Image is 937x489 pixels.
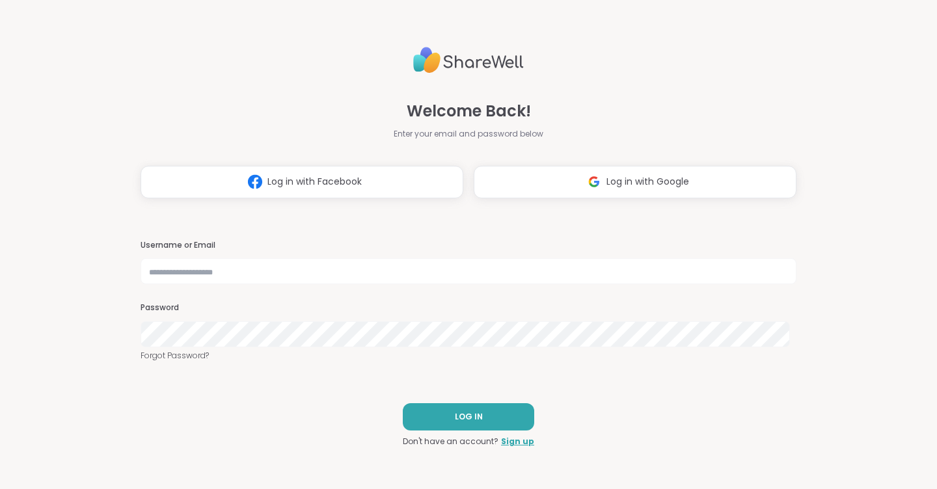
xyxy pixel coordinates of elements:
[141,302,796,313] h3: Password
[455,411,483,423] span: LOG IN
[141,166,463,198] button: Log in with Facebook
[403,403,534,430] button: LOG IN
[141,240,796,251] h3: Username or Email
[474,166,796,198] button: Log in with Google
[501,436,534,447] a: Sign up
[141,350,796,362] a: Forgot Password?
[582,170,606,194] img: ShareWell Logomark
[413,42,524,79] img: ShareWell Logo
[403,436,498,447] span: Don't have an account?
[606,175,689,189] span: Log in with Google
[243,170,267,194] img: ShareWell Logomark
[394,128,543,140] span: Enter your email and password below
[267,175,362,189] span: Log in with Facebook
[407,99,531,123] span: Welcome Back!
